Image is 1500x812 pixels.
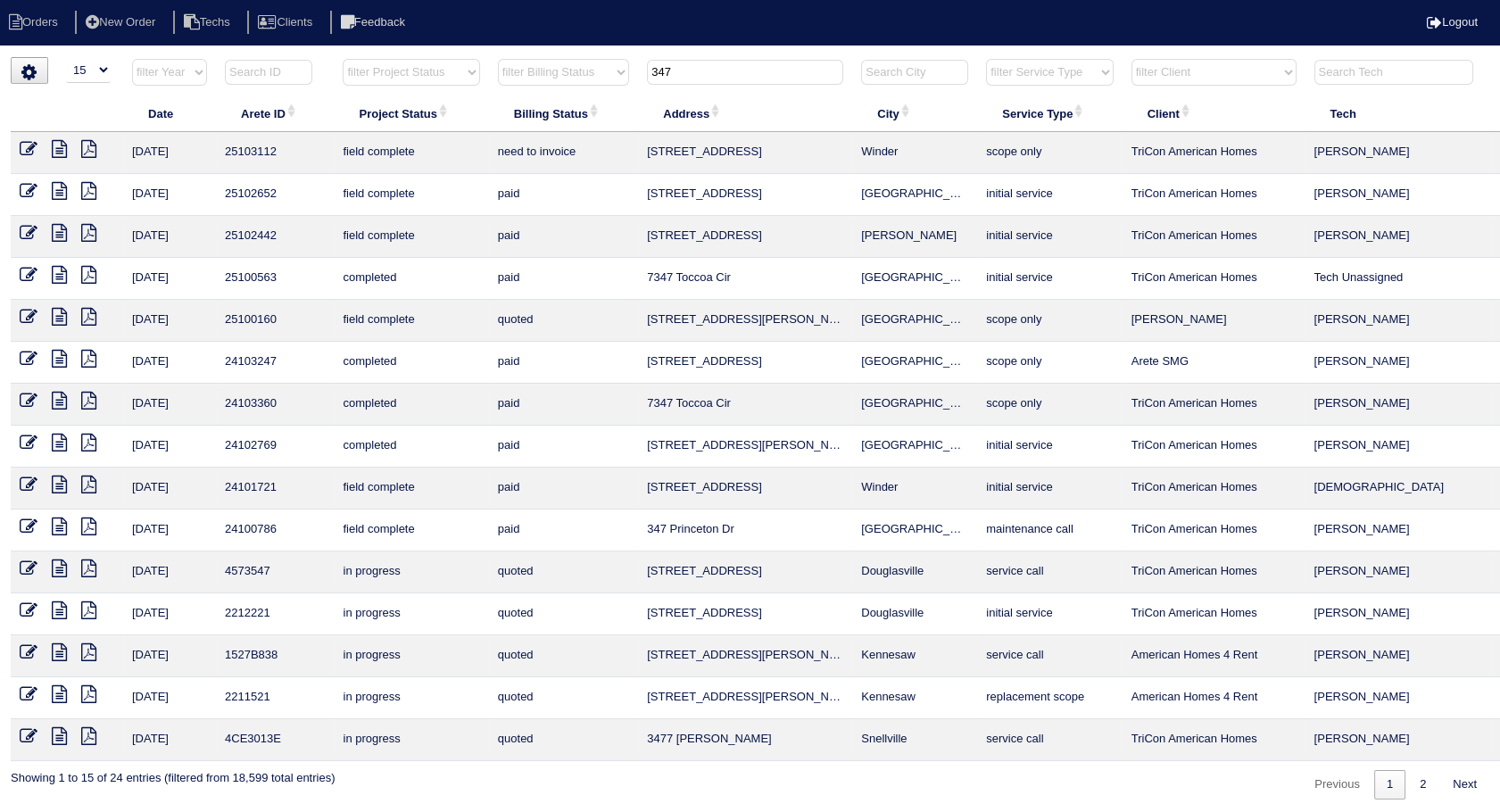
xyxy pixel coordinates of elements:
td: TriCon American Homes [1123,593,1305,635]
td: 347 Princeton Dr [638,510,852,551]
td: Kennesaw [852,635,977,677]
li: New Order [75,11,170,35]
td: TriCon American Homes [1123,551,1305,593]
td: [PERSON_NAME] [1305,216,1492,258]
td: scope only [977,384,1122,426]
td: service call [977,635,1122,677]
td: TriCon American Homes [1123,468,1305,510]
td: 25102442 [216,216,334,258]
td: [DATE] [123,426,216,468]
td: [STREET_ADDRESS][PERSON_NAME] [638,426,852,468]
td: completed [334,384,488,426]
td: Douglasville [852,551,977,593]
td: in progress [334,719,488,761]
td: paid [489,468,638,510]
td: in progress [334,551,488,593]
td: paid [489,258,638,300]
th: Address: activate to sort column ascending [638,95,852,132]
td: [STREET_ADDRESS] [638,342,852,384]
td: paid [489,384,638,426]
td: [GEOGRAPHIC_DATA] [852,174,977,216]
td: 25100563 [216,258,334,300]
td: paid [489,510,638,551]
td: field complete [334,468,488,510]
td: initial service [977,216,1122,258]
td: scope only [977,132,1122,174]
td: [DATE] [123,593,216,635]
td: Kennesaw [852,677,977,719]
td: [PERSON_NAME] [1305,677,1492,719]
td: [PERSON_NAME] [852,216,977,258]
td: [DEMOGRAPHIC_DATA] [1305,468,1492,510]
td: [STREET_ADDRESS][PERSON_NAME][PERSON_NAME] [638,677,852,719]
th: Tech [1305,95,1492,132]
td: scope only [977,342,1122,384]
td: Snellville [852,719,977,761]
td: Winder [852,132,977,174]
td: [DATE] [123,258,216,300]
td: 24103247 [216,342,334,384]
td: Arete SMG [1123,342,1305,384]
td: completed [334,258,488,300]
td: in progress [334,635,488,677]
td: Douglasville [852,593,977,635]
td: service call [977,719,1122,761]
a: Logout [1427,15,1478,29]
td: Tech Unassigned [1305,258,1492,300]
td: [PERSON_NAME] [1305,174,1492,216]
input: Search City [861,60,968,85]
td: initial service [977,468,1122,510]
td: [DATE] [123,132,216,174]
td: [STREET_ADDRESS] [638,174,852,216]
th: Client: activate to sort column ascending [1123,95,1305,132]
input: Search Tech [1314,60,1473,85]
td: [DATE] [123,468,216,510]
td: [STREET_ADDRESS] [638,216,852,258]
input: Search Address [647,60,843,85]
td: [PERSON_NAME] [1305,719,1492,761]
li: Clients [247,11,327,35]
td: initial service [977,258,1122,300]
input: Search ID [225,60,312,85]
th: Billing Status: activate to sort column ascending [489,95,638,132]
td: [PERSON_NAME] [1305,132,1492,174]
th: City: activate to sort column ascending [852,95,977,132]
td: 24103360 [216,384,334,426]
a: New Order [75,15,170,29]
td: 7347 Toccoa Cir [638,384,852,426]
td: quoted [489,300,638,342]
td: [PERSON_NAME] [1305,384,1492,426]
td: [PERSON_NAME] [1305,300,1492,342]
td: [STREET_ADDRESS][PERSON_NAME][PERSON_NAME] [638,635,852,677]
td: [DATE] [123,384,216,426]
td: [PERSON_NAME] [1305,426,1492,468]
a: Clients [247,15,327,29]
td: field complete [334,132,488,174]
td: [GEOGRAPHIC_DATA] [852,426,977,468]
th: Service Type: activate to sort column ascending [977,95,1122,132]
td: [STREET_ADDRESS] [638,551,852,593]
td: 25103112 [216,132,334,174]
td: initial service [977,174,1122,216]
td: initial service [977,426,1122,468]
td: paid [489,342,638,384]
td: [GEOGRAPHIC_DATA] [852,384,977,426]
td: [DATE] [123,551,216,593]
td: Winder [852,468,977,510]
li: Techs [173,11,244,35]
td: 24102769 [216,426,334,468]
td: [DATE] [123,677,216,719]
td: paid [489,216,638,258]
td: 3477 [PERSON_NAME] [638,719,852,761]
td: quoted [489,593,638,635]
a: Techs [173,15,244,29]
td: American Homes 4 Rent [1123,677,1305,719]
td: service call [977,551,1122,593]
td: [PERSON_NAME] [1305,551,1492,593]
td: quoted [489,635,638,677]
td: field complete [334,174,488,216]
th: Date [123,95,216,132]
td: [PERSON_NAME] [1305,635,1492,677]
div: Showing 1 to 15 of 24 entries (filtered from 18,599 total entries) [11,761,335,786]
td: 1527B838 [216,635,334,677]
